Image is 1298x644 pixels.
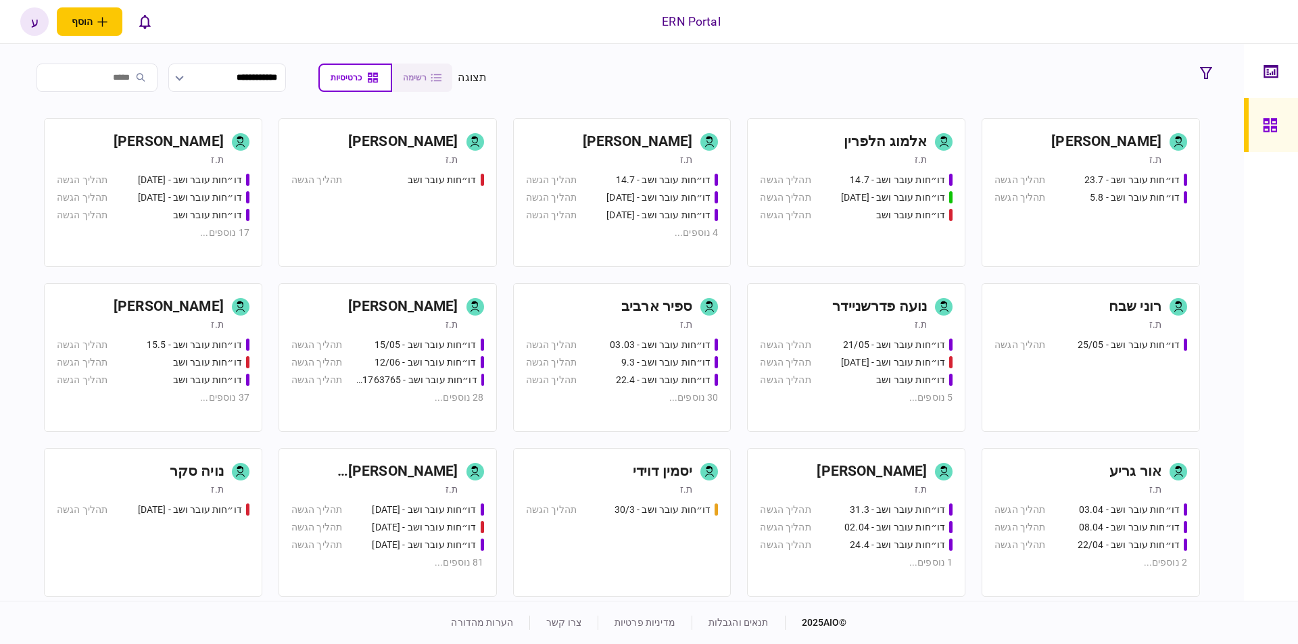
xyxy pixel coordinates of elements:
[844,520,945,535] div: דו״חות עובר ושב - 02.04
[606,191,711,205] div: דו״חות עובר ושב - 23.7.25
[526,373,577,387] div: תהליך הגשה
[173,208,242,222] div: דו״חות עובר ושב
[318,64,392,92] button: כרטיסיות
[1078,338,1180,352] div: דו״חות עובר ושב - 25/05
[279,448,497,597] a: [PERSON_NAME] [PERSON_NAME]ת.זדו״חות עובר ושב - 19/03/2025תהליך הגשהדו״חות עובר ושב - 19.3.25תהלי...
[994,520,1045,535] div: תהליך הגשה
[291,503,342,517] div: תהליך הגשה
[392,64,452,92] button: רשימה
[615,503,711,517] div: דו״חות עובר ושב - 30/3
[1079,520,1180,535] div: דו״חות עובר ושב - 08.04
[173,355,242,370] div: דו״חות עובר ושב
[279,118,497,267] a: [PERSON_NAME]ת.זדו״חות עובר ושבתהליך הגשה
[760,520,811,535] div: תהליך הגשה
[760,208,811,222] div: תהליך הגשה
[408,173,477,187] div: דו״חות עובר ושב
[1084,173,1180,187] div: דו״חות עובר ושב - 23.7
[372,538,476,552] div: דו״חות עובר ושב - 19.3.25
[446,318,458,331] div: ת.ז
[526,191,577,205] div: תהליך הגשה
[513,283,731,432] a: ספיר ארביבת.זדו״חות עובר ושב - 03.03תהליך הגשהדו״חות עובר ושב - 9.3תהליך הגשהדו״חות עובר ושב - 22...
[817,461,927,482] div: [PERSON_NAME]
[57,503,107,517] div: תהליך הגשה
[1051,131,1161,153] div: [PERSON_NAME]
[526,338,577,352] div: תהליך הגשה
[291,173,342,187] div: תהליך הגשה
[170,461,224,482] div: נויה סקר
[57,338,107,352] div: תהליך הגשה
[994,191,1045,205] div: תהליך הגשה
[57,191,107,205] div: תהליך הגשה
[747,283,965,432] a: נועה פדרשניידרת.זדו״חות עובר ושב - 21/05תהליך הגשהדו״חות עובר ושב - 03/06/25תהליך הגשהדו״חות עובר...
[994,173,1045,187] div: תהליך הגשה
[832,296,927,318] div: נועה פדרשניידר
[57,226,249,240] div: 17 נוספים ...
[130,7,159,36] button: פתח רשימת התראות
[633,461,692,482] div: יסמין דוידי
[513,448,731,597] a: יסמין דוידית.זדו״חות עובר ושב - 30/3תהליך הגשה
[173,373,242,387] div: דו״חות עובר ושב
[680,318,692,331] div: ת.ז
[1079,503,1180,517] div: דו״חות עובר ושב - 03.04
[356,373,477,387] div: דו״חות עובר ושב - 511763765 18/06
[760,373,811,387] div: תהליך הגשה
[375,355,477,370] div: דו״חות עובר ושב - 12/06
[44,283,262,432] a: [PERSON_NAME]ת.זדו״חות עובר ושב - 15.5תהליך הגשהדו״חות עובר ושבתהליך הגשהדו״חות עובר ושבתהליך הגש...
[291,538,342,552] div: תהליך הגשה
[680,482,692,496] div: ת.ז
[526,208,577,222] div: תהליך הגשה
[680,153,692,166] div: ת.ז
[114,131,224,153] div: [PERSON_NAME]
[375,338,477,352] div: דו״חות עובר ושב - 15/05
[138,173,242,187] div: דו״חות עובר ושב - 25.06.25
[372,503,476,517] div: דו״חות עובר ושב - 19/03/2025
[44,448,262,597] a: נויה סקרת.זדו״חות עובר ושב - 19.03.2025תהליך הגשה
[114,296,224,318] div: [PERSON_NAME]
[915,318,927,331] div: ת.ז
[760,555,953,570] div: 1 נוספים ...
[843,338,945,352] div: דו״חות עובר ושב - 21/05
[44,118,262,267] a: [PERSON_NAME]ת.זדו״חות עובר ושב - 25.06.25תהליך הגשהדו״חות עובר ושב - 26.06.25תהליך הגשהדו״חות עו...
[458,70,487,86] div: תצוגה
[526,173,577,187] div: תהליך הגשה
[526,226,719,240] div: 4 נוספים ...
[747,448,965,597] a: [PERSON_NAME]ת.זדו״חות עובר ושב - 31.3תהליך הגשהדו״חות עובר ושב - 02.04תהליך הגשהדו״חות עובר ושב ...
[331,73,362,82] span: כרטיסיות
[403,73,427,82] span: רשימה
[616,373,711,387] div: דו״חות עובר ושב - 22.4
[1109,461,1161,482] div: אור גריע
[982,118,1200,267] a: [PERSON_NAME]ת.זדו״חות עובר ושב - 23.7תהליך הגשהדו״חות עובר ושב - 5.8תהליך הגשה
[876,208,945,222] div: דו״חות עובר ושב
[1149,482,1161,496] div: ת.ז
[348,296,458,318] div: [PERSON_NAME]
[138,191,242,205] div: דו״חות עובר ושב - 26.06.25
[1090,191,1180,205] div: דו״חות עובר ושב - 5.8
[708,617,769,628] a: תנאים והגבלות
[57,355,107,370] div: תהליך הגשה
[994,503,1045,517] div: תהליך הגשה
[526,355,577,370] div: תהליך הגשה
[844,131,928,153] div: אלמוג הלפרין
[291,355,342,370] div: תהליך הגשה
[915,482,927,496] div: ת.ז
[348,131,458,153] div: [PERSON_NAME]
[760,191,811,205] div: תהליך הגשה
[760,391,953,405] div: 5 נוספים ...
[982,448,1200,597] a: אור גריעת.זדו״חות עובר ושב - 03.04תהליך הגשהדו״חות עובר ושב - 08.04תהליך הגשהדו״חות עובר ושב - 22...
[20,7,49,36] div: ע
[57,208,107,222] div: תהליך הגשה
[760,355,811,370] div: תהליך הגשה
[760,503,811,517] div: תהליך הגשה
[662,13,720,30] div: ERN Portal
[147,338,242,352] div: דו״חות עובר ושב - 15.5
[291,391,484,405] div: 28 נוספים ...
[291,555,484,570] div: 81 נוספים ...
[915,153,927,166] div: ת.ז
[211,153,223,166] div: ת.ז
[526,503,577,517] div: תהליך הגשה
[279,283,497,432] a: [PERSON_NAME]ת.זדו״חות עובר ושב - 15/05תהליך הגשהדו״חות עובר ושב - 12/06תהליך הגשהדו״חות עובר ושב...
[621,296,692,318] div: ספיר ארביב
[994,338,1045,352] div: תהליך הגשה
[760,173,811,187] div: תהליך הגשה
[760,338,811,352] div: תהליך הגשה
